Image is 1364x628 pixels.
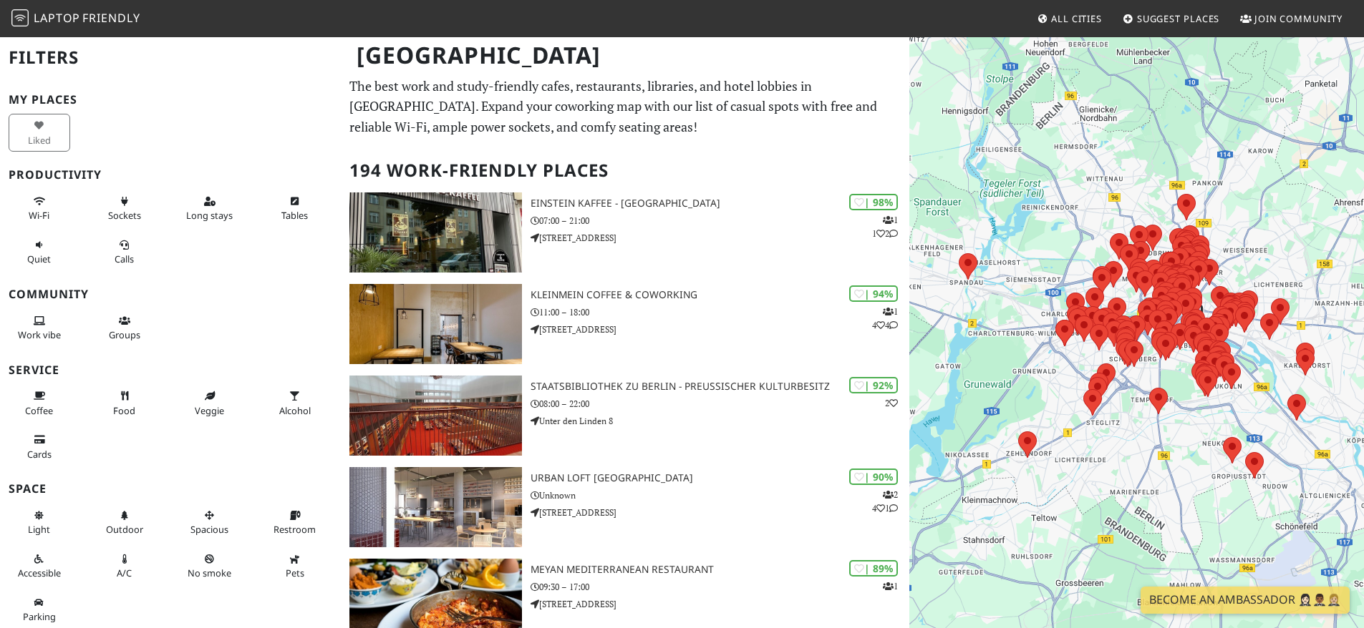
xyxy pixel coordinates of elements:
[349,76,901,137] p: The best work and study-friendly cafes, restaurants, libraries, and hotel lobbies in [GEOGRAPHIC_...
[349,376,522,456] img: Staatsbibliothek zu Berlin - Preußischer Kulturbesitz
[531,597,909,611] p: [STREET_ADDRESS]
[94,384,155,422] button: Food
[29,209,49,222] span: Stable Wi-Fi
[9,384,70,422] button: Coffee
[27,252,51,265] span: Quiet
[872,213,898,240] p: 1 1 2
[531,323,909,336] p: [STREET_ADDRESS]
[872,305,898,332] p: 1 4 4
[23,610,56,623] span: Parking
[264,504,326,541] button: Restroom
[849,377,898,393] div: | 92%
[349,284,522,364] img: KleinMein Coffee & Coworking
[9,504,70,541] button: Light
[179,504,241,541] button: Spacious
[274,523,316,536] span: Restroom
[18,328,61,341] span: People working
[1117,6,1226,31] a: Suggest Places
[286,566,304,579] span: Pet friendly
[531,472,909,484] h3: URBAN LOFT [GEOGRAPHIC_DATA]
[94,547,155,585] button: A/C
[531,506,909,519] p: [STREET_ADDRESS]
[18,566,61,579] span: Accessible
[1137,12,1220,25] span: Suggest Places
[94,504,155,541] button: Outdoor
[341,376,909,456] a: Staatsbibliothek zu Berlin - Preußischer Kulturbesitz | 92% 2 Staatsbibliothek zu Berlin - Preußi...
[113,404,135,417] span: Food
[27,448,52,461] span: Credit cards
[341,467,909,547] a: URBAN LOFT Berlin | 90% 241 URBAN LOFT [GEOGRAPHIC_DATA] Unknown [STREET_ADDRESS]
[9,93,332,107] h3: My Places
[9,363,332,377] h3: Service
[849,285,898,302] div: | 94%
[341,284,909,364] a: KleinMein Coffee & Coworking | 94% 144 KleinMein Coffee & Coworking 11:00 – 18:00 [STREET_ADDRESS]
[885,396,898,410] p: 2
[190,523,228,536] span: Spacious
[531,197,909,210] h3: Einstein Kaffee - [GEOGRAPHIC_DATA]
[531,231,909,245] p: [STREET_ADDRESS]
[106,523,143,536] span: Outdoor area
[1031,6,1108,31] a: All Cities
[849,194,898,210] div: | 98%
[188,566,231,579] span: Smoke free
[279,404,311,417] span: Alcohol
[345,36,906,75] h1: [GEOGRAPHIC_DATA]
[531,397,909,411] p: 08:00 – 22:00
[264,384,326,422] button: Alcohol
[82,10,140,26] span: Friendly
[531,289,909,301] h3: KleinMein Coffee & Coworking
[349,149,901,192] h2: 194 Work-Friendly Places
[1051,12,1102,25] span: All Cities
[115,252,134,265] span: Video/audio calls
[1254,12,1343,25] span: Join Community
[281,209,308,222] span: Work-friendly tables
[11,6,140,31] a: LaptopFriendly LaptopFriendly
[531,214,909,227] p: 07:00 – 21:00
[186,209,233,222] span: Long stays
[179,547,241,585] button: No smoke
[9,309,70,347] button: Work vibe
[349,467,522,547] img: URBAN LOFT Berlin
[195,404,224,417] span: Veggie
[179,384,241,422] button: Veggie
[117,566,132,579] span: Air conditioned
[9,288,332,301] h3: Community
[9,190,70,227] button: Wi-Fi
[109,328,140,341] span: Group tables
[264,547,326,585] button: Pets
[349,192,522,273] img: Einstein Kaffee - Charlottenburg
[264,190,326,227] button: Tables
[9,168,332,182] h3: Productivity
[531,381,909,393] h3: Staatsbibliothek zu Berlin - Preußischer Kulturbesitz
[531,305,909,319] p: 11:00 – 18:00
[108,209,141,222] span: Power sockets
[11,9,29,26] img: LaptopFriendly
[94,190,155,227] button: Sockets
[9,36,332,79] h2: Filters
[883,579,898,593] p: 1
[9,547,70,585] button: Accessible
[94,233,155,271] button: Calls
[1234,6,1348,31] a: Join Community
[531,489,909,502] p: Unknown
[34,10,80,26] span: Laptop
[849,560,898,577] div: | 89%
[28,523,50,536] span: Natural light
[9,233,70,271] button: Quiet
[9,482,332,496] h3: Space
[1141,587,1350,614] a: Become an Ambassador 🤵🏻‍♀️🤵🏾‍♂️🤵🏼‍♀️
[25,404,53,417] span: Coffee
[9,428,70,466] button: Cards
[179,190,241,227] button: Long stays
[531,414,909,428] p: Unter den Linden 8
[849,468,898,485] div: | 90%
[531,564,909,576] h3: Meyan Mediterranean Restaurant
[341,192,909,273] a: Einstein Kaffee - Charlottenburg | 98% 112 Einstein Kaffee - [GEOGRAPHIC_DATA] 07:00 – 21:00 [STR...
[531,580,909,594] p: 09:30 – 17:00
[94,309,155,347] button: Groups
[872,488,898,515] p: 2 4 1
